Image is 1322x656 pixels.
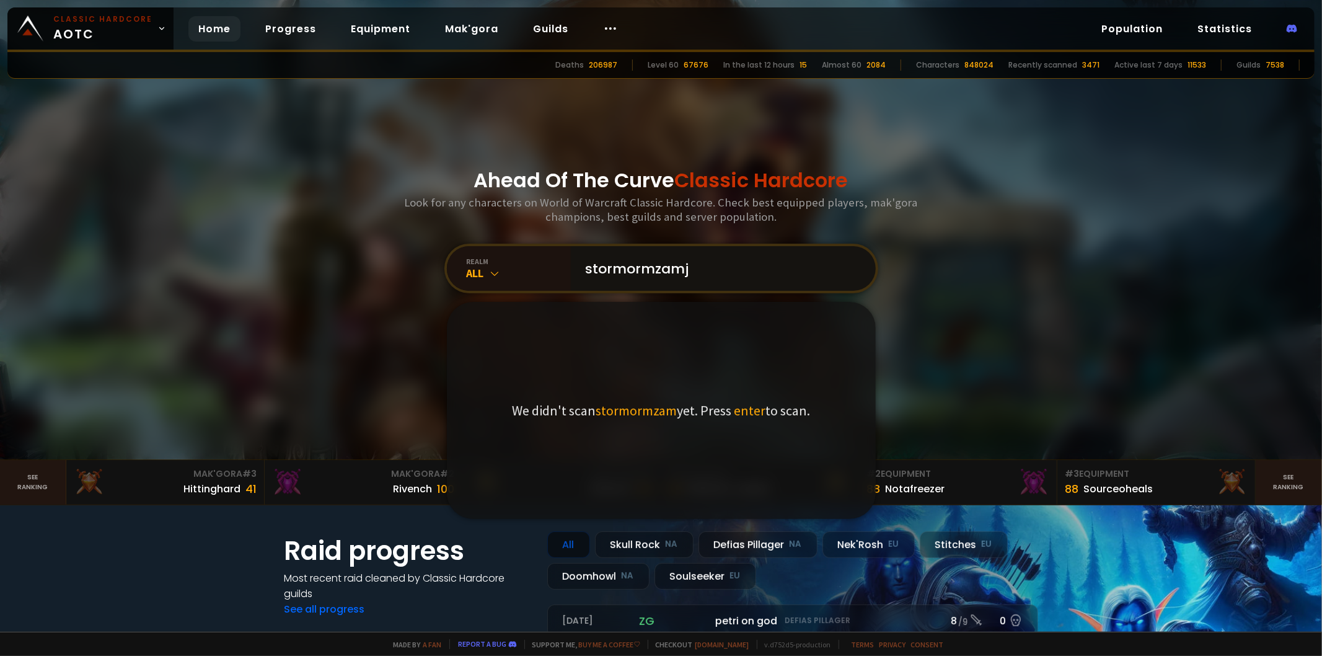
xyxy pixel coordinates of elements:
a: Terms [852,640,875,649]
div: 3471 [1082,60,1099,71]
div: 41 [245,481,257,497]
a: Consent [911,640,944,649]
span: # 3 [242,468,257,480]
a: Population [1091,16,1173,42]
a: Mak'Gora#2Rivench100 [265,460,463,505]
div: 7538 [1266,60,1284,71]
div: Defias Pillager [698,531,817,558]
div: 67676 [684,60,708,71]
span: Classic Hardcore [675,166,848,194]
small: NA [666,538,678,551]
small: EU [889,538,899,551]
a: Progress [255,16,326,42]
a: #2Equipment88Notafreezer [859,460,1057,505]
span: Checkout [648,640,749,649]
a: Guilds [523,16,578,42]
span: # 2 [441,468,455,480]
div: Equipment [866,468,1049,481]
h1: Ahead Of The Curve [474,166,848,195]
a: See all progress [284,602,365,616]
div: In the last 12 hours [723,60,795,71]
div: Deaths [555,60,584,71]
a: Statistics [1188,16,1262,42]
div: 848024 [964,60,994,71]
a: Privacy [879,640,906,649]
a: Classic HardcoreAOTC [7,7,174,50]
div: Almost 60 [822,60,862,71]
a: Home [188,16,240,42]
a: Buy me a coffee [579,640,640,649]
a: [DATE]zgpetri on godDefias Pillager8 /90 [547,605,1038,637]
a: Mak'Gora#3Hittinghard41 [66,460,265,505]
span: # 3 [1065,468,1079,480]
p: We didn't scan yet. Press to scan. [512,402,810,419]
div: 100 [438,481,455,497]
div: Characters [916,60,959,71]
span: enter [734,402,765,419]
input: Search a character... [578,246,861,291]
span: AOTC [53,14,152,43]
div: Skull Rock [595,531,694,558]
small: NA [790,538,802,551]
div: realm [467,257,571,266]
div: Equipment [1065,468,1248,481]
h3: Look for any characters on World of Warcraft Classic Hardcore. Check best equipped players, mak'g... [400,195,923,224]
div: All [467,266,571,280]
div: Mak'Gora [272,468,455,481]
div: Rivench [394,481,433,497]
div: 11533 [1188,60,1206,71]
div: 15 [800,60,807,71]
div: Active last 7 days [1114,60,1183,71]
a: Mak'gora [435,16,508,42]
small: EU [730,570,741,582]
a: [DOMAIN_NAME] [695,640,749,649]
span: v. d752d5 - production [757,640,831,649]
div: 206987 [589,60,617,71]
span: Support me, [524,640,640,649]
div: Mak'Gora [74,468,257,481]
div: Doomhowl [547,563,650,590]
h4: Most recent raid cleaned by Classic Hardcore guilds [284,570,532,601]
small: Classic Hardcore [53,14,152,25]
div: Sourceoheals [1083,481,1153,497]
span: Made by [386,640,442,649]
span: stormormzam [596,402,677,419]
a: Equipment [341,16,420,42]
div: Level 60 [648,60,679,71]
h1: Raid progress [284,531,532,570]
div: Soulseeker [654,563,756,590]
div: Hittinghard [183,481,240,497]
small: EU [982,538,992,551]
div: Notafreezer [885,481,945,497]
div: Stitches [920,531,1008,558]
div: All [547,531,590,558]
a: Report a bug [459,639,507,649]
div: Recently scanned [1008,60,1077,71]
div: Nek'Rosh [822,531,915,558]
small: NA [622,570,634,582]
div: 88 [1065,481,1078,497]
a: a fan [423,640,442,649]
div: 2084 [866,60,886,71]
a: Seeranking [1256,460,1322,505]
a: #3Equipment88Sourceoheals [1057,460,1256,505]
div: Guilds [1236,60,1261,71]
